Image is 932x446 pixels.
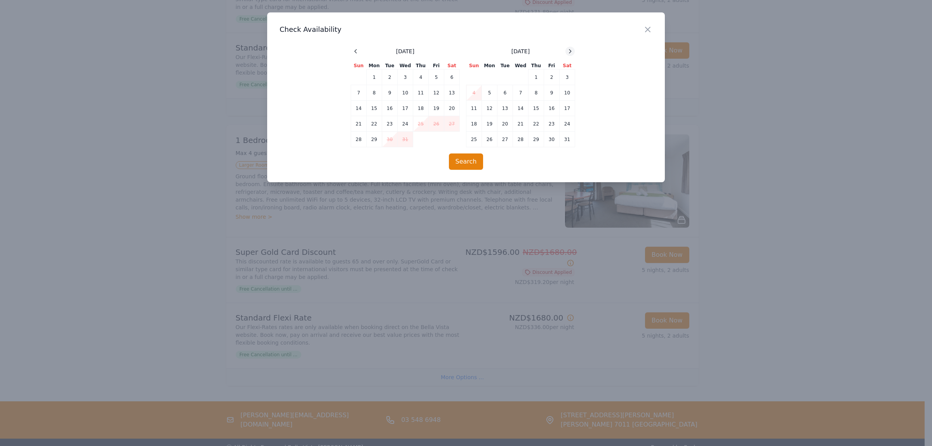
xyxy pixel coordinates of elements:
[529,132,544,147] td: 29
[544,85,560,101] td: 9
[529,85,544,101] td: 8
[466,132,482,147] td: 25
[351,62,367,70] th: Sun
[382,101,398,116] td: 16
[382,132,398,147] td: 30
[482,132,497,147] td: 26
[529,62,544,70] th: Thu
[398,62,413,70] th: Wed
[444,116,460,132] td: 27
[280,25,652,34] h3: Check Availability
[413,85,429,101] td: 11
[497,132,513,147] td: 27
[497,101,513,116] td: 13
[482,101,497,116] td: 12
[497,116,513,132] td: 20
[444,85,460,101] td: 13
[513,101,529,116] td: 14
[444,70,460,85] td: 6
[544,62,560,70] th: Fri
[529,101,544,116] td: 15
[367,116,382,132] td: 22
[544,70,560,85] td: 2
[544,132,560,147] td: 30
[560,101,575,116] td: 17
[560,132,575,147] td: 31
[449,153,483,170] button: Search
[560,85,575,101] td: 10
[398,101,413,116] td: 17
[466,62,482,70] th: Sun
[429,70,444,85] td: 5
[513,85,529,101] td: 7
[560,116,575,132] td: 24
[544,116,560,132] td: 23
[544,101,560,116] td: 16
[560,70,575,85] td: 3
[367,85,382,101] td: 8
[398,70,413,85] td: 3
[444,62,460,70] th: Sat
[413,116,429,132] td: 25
[351,101,367,116] td: 14
[466,101,482,116] td: 11
[367,132,382,147] td: 29
[429,85,444,101] td: 12
[398,116,413,132] td: 24
[466,116,482,132] td: 18
[396,47,414,55] span: [DATE]
[367,70,382,85] td: 1
[511,47,530,55] span: [DATE]
[466,85,482,101] td: 4
[367,62,382,70] th: Mon
[351,116,367,132] td: 21
[398,132,413,147] td: 31
[529,116,544,132] td: 22
[497,85,513,101] td: 6
[529,70,544,85] td: 1
[560,62,575,70] th: Sat
[429,62,444,70] th: Fri
[413,70,429,85] td: 4
[382,85,398,101] td: 9
[482,116,497,132] td: 19
[513,116,529,132] td: 21
[382,70,398,85] td: 2
[413,62,429,70] th: Thu
[497,62,513,70] th: Tue
[398,85,413,101] td: 10
[367,101,382,116] td: 15
[444,101,460,116] td: 20
[513,62,529,70] th: Wed
[382,116,398,132] td: 23
[429,116,444,132] td: 26
[482,85,497,101] td: 5
[351,132,367,147] td: 28
[413,101,429,116] td: 18
[351,85,367,101] td: 7
[513,132,529,147] td: 28
[429,101,444,116] td: 19
[382,62,398,70] th: Tue
[482,62,497,70] th: Mon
